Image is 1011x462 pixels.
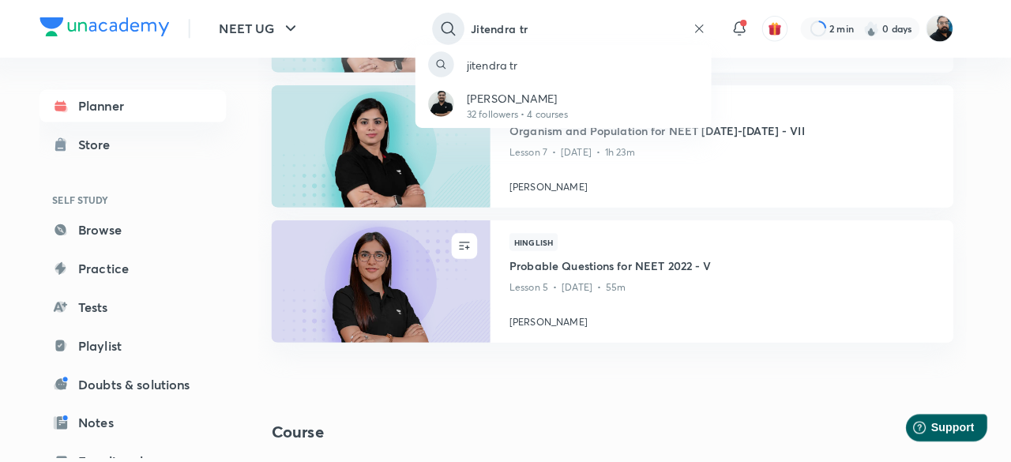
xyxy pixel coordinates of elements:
[476,88,576,105] p: [PERSON_NAME]
[870,400,994,445] iframe: Help widget launcher
[426,82,716,126] a: Avatar[PERSON_NAME]32 followers • 4 courses
[476,55,526,72] p: jitendra tr
[438,89,464,115] img: Avatar
[426,44,716,82] a: jitendra tr
[476,105,576,119] p: 32 followers • 4 courses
